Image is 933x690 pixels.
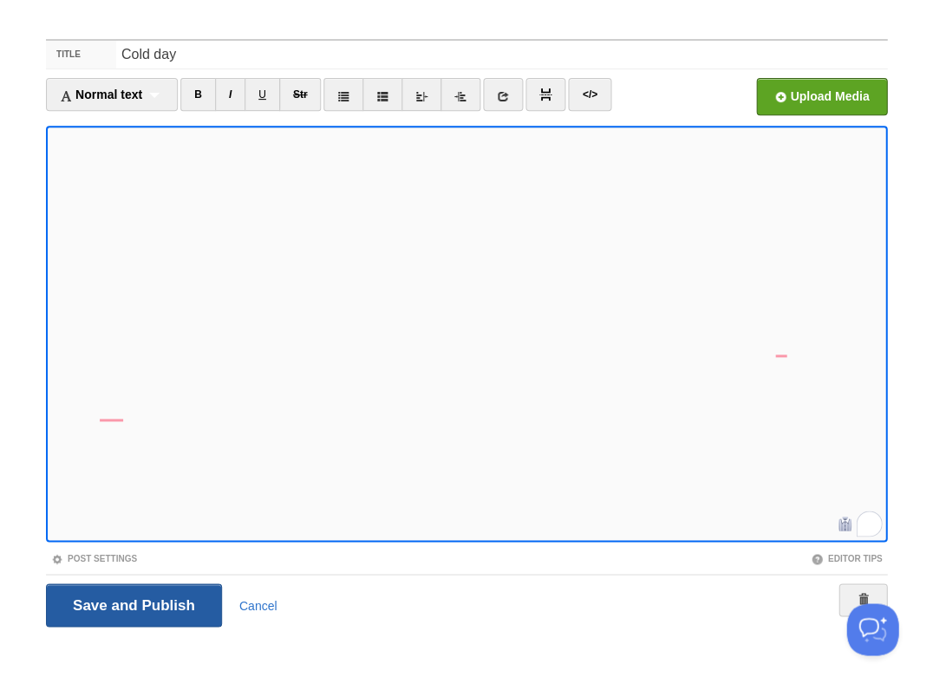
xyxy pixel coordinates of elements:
a: Editor Tips [811,553,882,563]
label: Title [46,41,116,68]
input: Save and Publish [46,583,222,627]
img: pagebreak-icon.png [539,88,551,101]
a: Cancel [239,598,277,612]
a: I [215,78,245,111]
iframe: Help Scout Beacon - Open [846,603,898,655]
del: Str [293,88,308,101]
a: U [245,78,280,111]
a: Post Settings [51,553,137,563]
a: Str [279,78,322,111]
a: B [180,78,216,111]
a: </> [568,78,610,111]
span: Normal text [60,88,142,101]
